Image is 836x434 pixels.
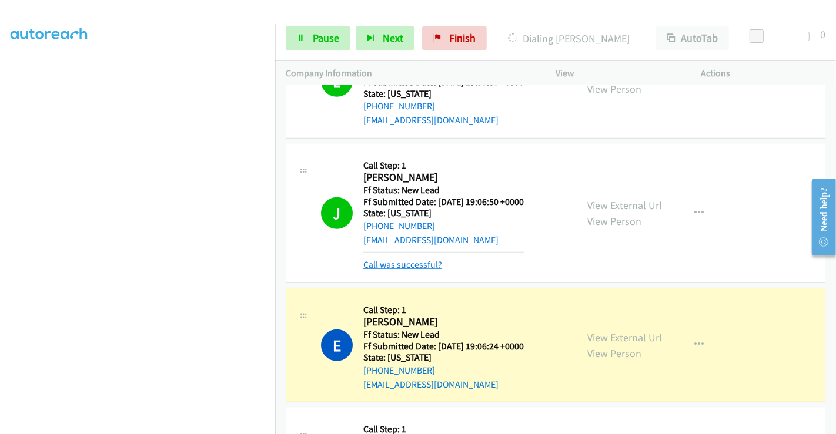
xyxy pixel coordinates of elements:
a: [PHONE_NUMBER] [363,365,435,376]
a: View External Url [587,331,662,344]
h2: [PERSON_NAME] [363,315,524,329]
h1: E [321,329,353,361]
h5: Ff Submitted Date: [DATE] 19:06:24 +0000 [363,341,524,352]
a: Finish [422,26,487,50]
div: Delay between calls (in seconds) [755,32,810,41]
span: Next [383,31,403,45]
a: [PHONE_NUMBER] [363,220,435,231]
h5: Ff Status: New Lead [363,329,524,341]
button: Next [356,26,414,50]
a: View Person [587,82,641,96]
h5: State: [US_STATE] [363,207,524,219]
h5: State: [US_STATE] [363,352,524,364]
p: Company Information [286,66,534,80]
a: View Person [587,346,641,360]
div: 0 [820,26,825,42]
h5: Ff Status: New Lead [363,184,524,196]
h5: Call Step: 1 [363,304,524,316]
h1: J [321,197,353,229]
h5: Call Step: 1 [363,160,524,171]
a: [EMAIL_ADDRESS][DOMAIN_NAME] [363,379,499,390]
p: View [556,66,680,80]
h5: Ff Submitted Date: [DATE] 19:06:50 +0000 [363,196,524,208]
span: Finish [449,31,476,45]
a: [EMAIL_ADDRESS][DOMAIN_NAME] [363,234,499,245]
span: Pause [313,31,339,45]
iframe: Resource Center [802,170,836,264]
p: Dialing [PERSON_NAME] [503,31,635,46]
a: [PHONE_NUMBER] [363,100,435,112]
h5: State: [US_STATE] [363,88,524,100]
p: Actions [701,66,826,80]
a: Call was successful? [363,259,442,270]
button: AutoTab [656,26,729,50]
h2: [PERSON_NAME] [363,171,524,184]
a: Pause [286,26,350,50]
a: [EMAIL_ADDRESS][DOMAIN_NAME] [363,115,499,126]
a: View External Url [587,199,662,212]
a: View Person [587,214,641,228]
